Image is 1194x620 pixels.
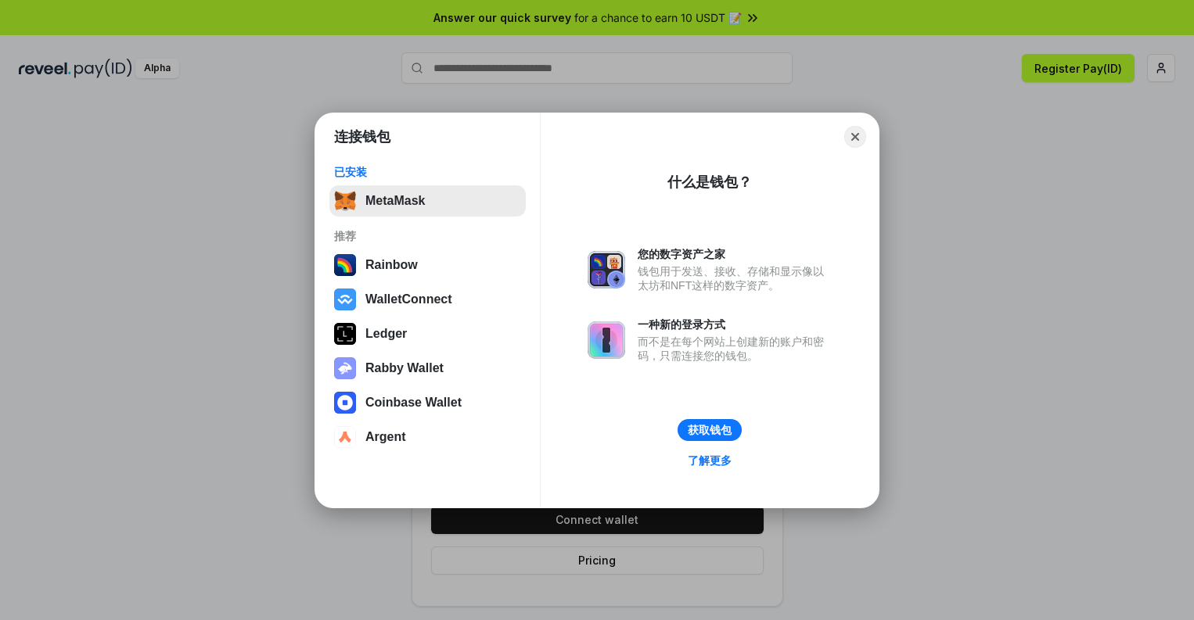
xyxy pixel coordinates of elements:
img: svg+xml,%3Csvg%20xmlns%3D%22http%3A%2F%2Fwww.w3.org%2F2000%2Fsvg%22%20fill%3D%22none%22%20viewBox... [334,357,356,379]
button: Ledger [329,318,526,349]
div: 已安装 [334,165,521,179]
div: Ledger [365,327,407,341]
img: svg+xml,%3Csvg%20xmlns%3D%22http%3A%2F%2Fwww.w3.org%2F2000%2Fsvg%22%20fill%3D%22none%22%20viewBox... [588,321,625,359]
div: Rabby Wallet [365,361,444,375]
img: svg+xml,%3Csvg%20width%3D%2228%22%20height%3D%2228%22%20viewBox%3D%220%200%2028%2028%22%20fill%3D... [334,392,356,414]
h1: 连接钱包 [334,127,390,146]
div: 获取钱包 [688,423,732,437]
img: svg+xml,%3Csvg%20width%3D%22120%22%20height%3D%22120%22%20viewBox%3D%220%200%20120%20120%22%20fil... [334,254,356,276]
a: 了解更多 [678,450,741,471]
div: 而不是在每个网站上创建新的账户和密码，只需连接您的钱包。 [638,335,832,363]
div: Rainbow [365,258,418,272]
button: Rabby Wallet [329,353,526,384]
img: svg+xml,%3Csvg%20fill%3D%22none%22%20height%3D%2233%22%20viewBox%3D%220%200%2035%2033%22%20width%... [334,190,356,212]
div: 推荐 [334,229,521,243]
button: Coinbase Wallet [329,387,526,418]
button: MetaMask [329,185,526,217]
div: WalletConnect [365,292,452,306]
div: 什么是钱包？ [667,173,752,192]
div: 您的数字资产之家 [638,247,832,261]
button: Rainbow [329,249,526,281]
img: svg+xml,%3Csvg%20xmlns%3D%22http%3A%2F%2Fwww.w3.org%2F2000%2Fsvg%22%20width%3D%2228%22%20height%3... [334,323,356,345]
div: MetaMask [365,194,425,208]
div: 了解更多 [688,453,732,468]
button: WalletConnect [329,284,526,315]
div: 一种新的登录方式 [638,317,832,332]
img: svg+xml,%3Csvg%20width%3D%2228%22%20height%3D%2228%22%20viewBox%3D%220%200%2028%2028%22%20fill%3D... [334,288,356,310]
div: Coinbase Wallet [365,396,462,410]
button: Close [844,126,866,148]
button: Argent [329,421,526,453]
div: 钱包用于发送、接收、存储和显示像以太坊和NFT这样的数字资产。 [638,264,832,292]
img: svg+xml,%3Csvg%20width%3D%2228%22%20height%3D%2228%22%20viewBox%3D%220%200%2028%2028%22%20fill%3D... [334,426,356,448]
img: svg+xml,%3Csvg%20xmlns%3D%22http%3A%2F%2Fwww.w3.org%2F2000%2Fsvg%22%20fill%3D%22none%22%20viewBox... [588,251,625,288]
div: Argent [365,430,406,444]
button: 获取钱包 [678,419,742,441]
